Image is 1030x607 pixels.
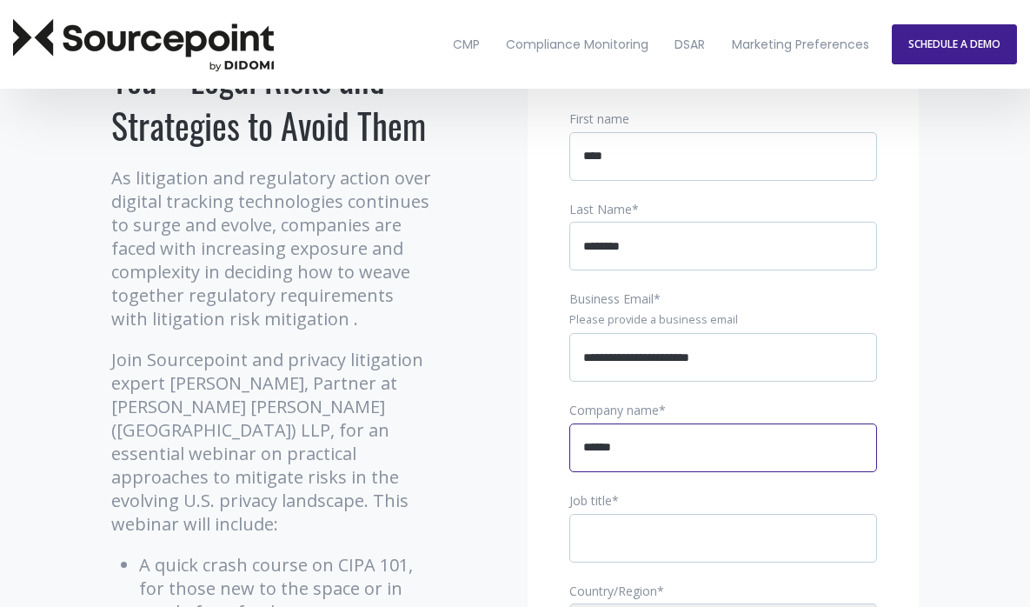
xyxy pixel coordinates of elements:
legend: Please provide a business email [569,312,877,328]
a: Compliance Monitoring [495,8,660,82]
img: Sourcepoint Logo Dark [13,18,274,71]
a: DSAR [663,8,716,82]
nav: Desktop navigation [441,8,880,82]
span: Country/Region [569,583,657,599]
span: Last Name [569,201,632,217]
span: Company name [569,402,659,418]
a: CMP [441,8,490,82]
a: SCHEDULE A DEMO [892,24,1017,64]
p: As litigation and regulatory action over digital tracking technologies continues to surge and evo... [111,166,433,330]
span: Business Email [569,290,654,307]
span: First name [569,110,629,127]
span: Job title [569,492,612,509]
p: Join Sourcepoint and privacy litigation expert [PERSON_NAME], Partner at [PERSON_NAME] [PERSON_NA... [111,348,433,536]
a: Marketing Preferences [720,8,880,82]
